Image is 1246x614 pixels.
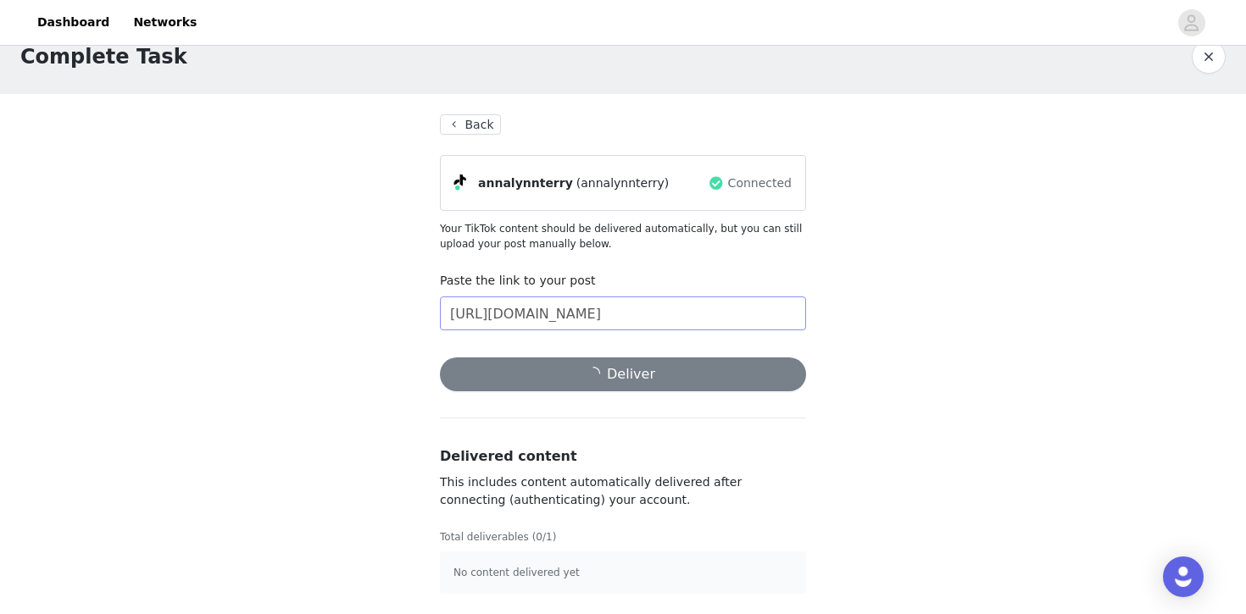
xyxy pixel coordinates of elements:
span: (annalynnterry) [576,174,669,192]
h3: Delivered content [440,446,806,467]
button: Back [440,114,501,135]
div: Open Intercom Messenger [1163,556,1204,597]
a: Networks [123,3,207,41]
p: Your TikTok content should be delivered automatically, but you can still upload your post manuall... [440,221,806,252]
a: Dashboard [27,3,120,41]
label: Paste the link to your post [440,274,596,287]
h1: Complete Task [20,41,187,72]
span: annalynnterry [478,174,573,192]
p: No content delivered yet [453,565,793,580]
input: Paste the link to your content here [440,296,806,330]
div: avatar [1183,9,1199,36]
span: Connected [728,174,792,192]
span: This includes content automatically delivered after connecting (authenticating) your account. [440,475,742,506]
p: Total deliverables (0/1) [440,529,806,545]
